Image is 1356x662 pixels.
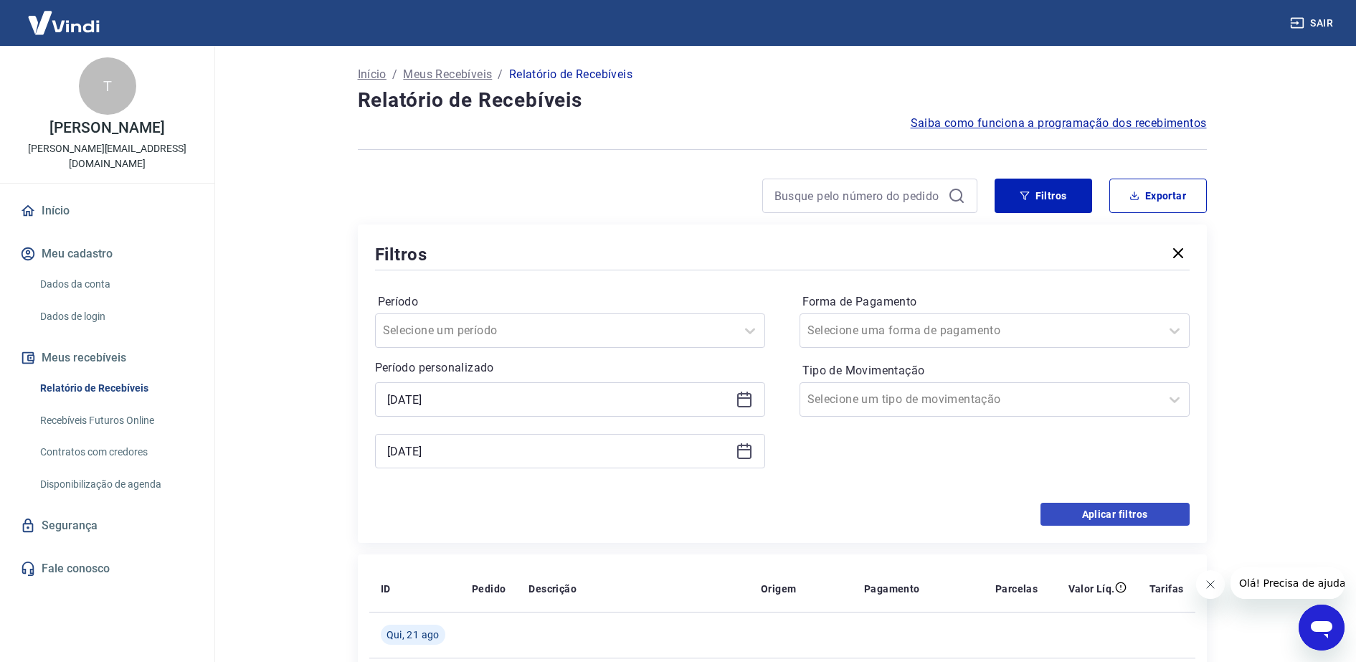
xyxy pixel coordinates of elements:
a: Fale conosco [17,553,197,585]
h4: Relatório de Recebíveis [358,86,1207,115]
div: T [79,57,136,115]
a: Início [358,66,387,83]
p: Período personalizado [375,359,765,377]
iframe: Botão para abrir a janela de mensagens [1299,605,1345,651]
p: Relatório de Recebíveis [509,66,632,83]
input: Busque pelo número do pedido [774,185,942,207]
p: Pedido [472,582,506,596]
p: [PERSON_NAME] [49,120,164,136]
iframe: Mensagem da empresa [1231,567,1345,599]
p: / [498,66,503,83]
iframe: Fechar mensagem [1196,570,1225,599]
img: Vindi [17,1,110,44]
a: Disponibilização de agenda [34,470,197,499]
label: Forma de Pagamento [802,293,1187,311]
p: / [392,66,397,83]
a: Dados de login [34,302,197,331]
p: Origem [761,582,796,596]
p: Valor Líq. [1068,582,1115,596]
span: Qui, 21 ago [387,628,440,642]
a: Relatório de Recebíveis [34,374,197,403]
p: Descrição [528,582,577,596]
input: Data inicial [387,389,730,410]
label: Tipo de Movimentação [802,362,1187,379]
p: ID [381,582,391,596]
button: Filtros [995,179,1092,213]
a: Recebíveis Futuros Online [34,406,197,435]
a: Dados da conta [34,270,197,299]
a: Saiba como funciona a programação dos recebimentos [911,115,1207,132]
a: Contratos com credores [34,438,197,467]
p: Pagamento [864,582,920,596]
a: Início [17,195,197,227]
h5: Filtros [375,243,428,266]
span: Olá! Precisa de ajuda? [9,10,120,22]
p: Parcelas [995,582,1038,596]
a: Meus Recebíveis [403,66,492,83]
p: Tarifas [1149,582,1184,596]
button: Meus recebíveis [17,342,197,374]
button: Aplicar filtros [1040,503,1190,526]
a: Segurança [17,510,197,542]
button: Sair [1287,10,1339,37]
label: Período [378,293,762,311]
button: Exportar [1109,179,1207,213]
p: [PERSON_NAME][EMAIL_ADDRESS][DOMAIN_NAME] [11,141,203,171]
button: Meu cadastro [17,238,197,270]
input: Data final [387,440,730,462]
